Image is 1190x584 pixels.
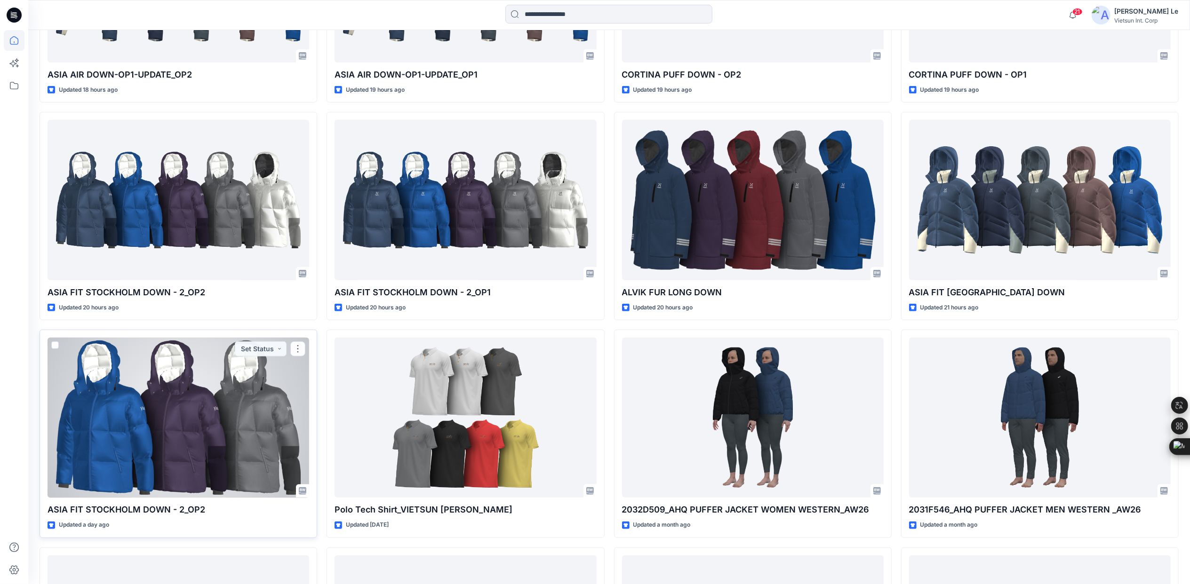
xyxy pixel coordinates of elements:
[346,303,406,313] p: Updated 20 hours ago
[59,520,109,530] p: Updated a day ago
[335,120,596,280] a: ASIA FIT STOCKHOLM DOWN - 2​_OP1
[622,120,884,280] a: ALVIK FUR LONG DOWN
[633,520,691,530] p: Updated a month ago
[909,286,1171,299] p: ASIA FIT [GEOGRAPHIC_DATA] DOWN
[1072,8,1083,16] span: 21
[335,503,596,516] p: Polo Tech Shirt_VIETSUN [PERSON_NAME]
[920,520,978,530] p: Updated a month ago
[633,303,693,313] p: Updated 20 hours ago
[622,503,884,516] p: 2032D509_AHQ PUFFER JACKET WOMEN WESTERN_AW26
[59,303,119,313] p: Updated 20 hours ago
[622,286,884,299] p: ALVIK FUR LONG DOWN
[909,503,1171,516] p: 2031F546_AHQ PUFFER JACKET MEN WESTERN _AW26
[346,520,389,530] p: Updated [DATE]
[622,68,884,81] p: CORTINA PUFF DOWN - OP2
[1114,17,1178,24] div: Vietsun Int. Corp
[48,120,309,280] a: ASIA FIT STOCKHOLM DOWN - 2​_OP2
[48,338,309,497] a: ASIA FIT STOCKHOLM DOWN - 2​_OP2
[48,286,309,299] p: ASIA FIT STOCKHOLM DOWN - 2​_OP2
[909,68,1171,81] p: CORTINA PUFF DOWN - OP1
[622,338,884,497] a: 2032D509_AHQ PUFFER JACKET WOMEN WESTERN_AW26
[920,303,979,313] p: Updated 21 hours ago
[346,85,405,95] p: Updated 19 hours ago
[59,85,118,95] p: Updated 18 hours ago
[909,120,1171,280] a: ASIA FIT STOCKHOLM DOWN
[48,68,309,81] p: ASIA AIR DOWN-OP1-UPDATE_OP2
[335,286,596,299] p: ASIA FIT STOCKHOLM DOWN - 2​_OP1
[48,503,309,516] p: ASIA FIT STOCKHOLM DOWN - 2​_OP2
[335,68,596,81] p: ASIA AIR DOWN-OP1-UPDATE_OP1
[1114,6,1178,17] div: [PERSON_NAME] Le
[909,338,1171,497] a: 2031F546_AHQ PUFFER JACKET MEN WESTERN _AW26
[633,85,692,95] p: Updated 19 hours ago
[920,85,979,95] p: Updated 19 hours ago
[1092,6,1110,24] img: avatar
[335,338,596,497] a: Polo Tech Shirt_VIETSUN NINH THUAN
